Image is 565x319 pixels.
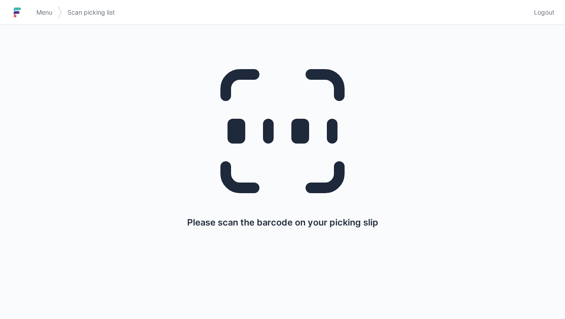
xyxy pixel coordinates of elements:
span: Menu [36,8,52,17]
a: Logout [529,4,554,20]
a: Scan picking list [62,4,120,20]
span: Scan picking list [67,8,115,17]
p: Please scan the barcode on your picking slip [187,216,378,229]
a: Menu [31,4,58,20]
img: svg> [58,2,62,23]
span: Logout [534,8,554,17]
img: logo-small.jpg [11,5,24,19]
